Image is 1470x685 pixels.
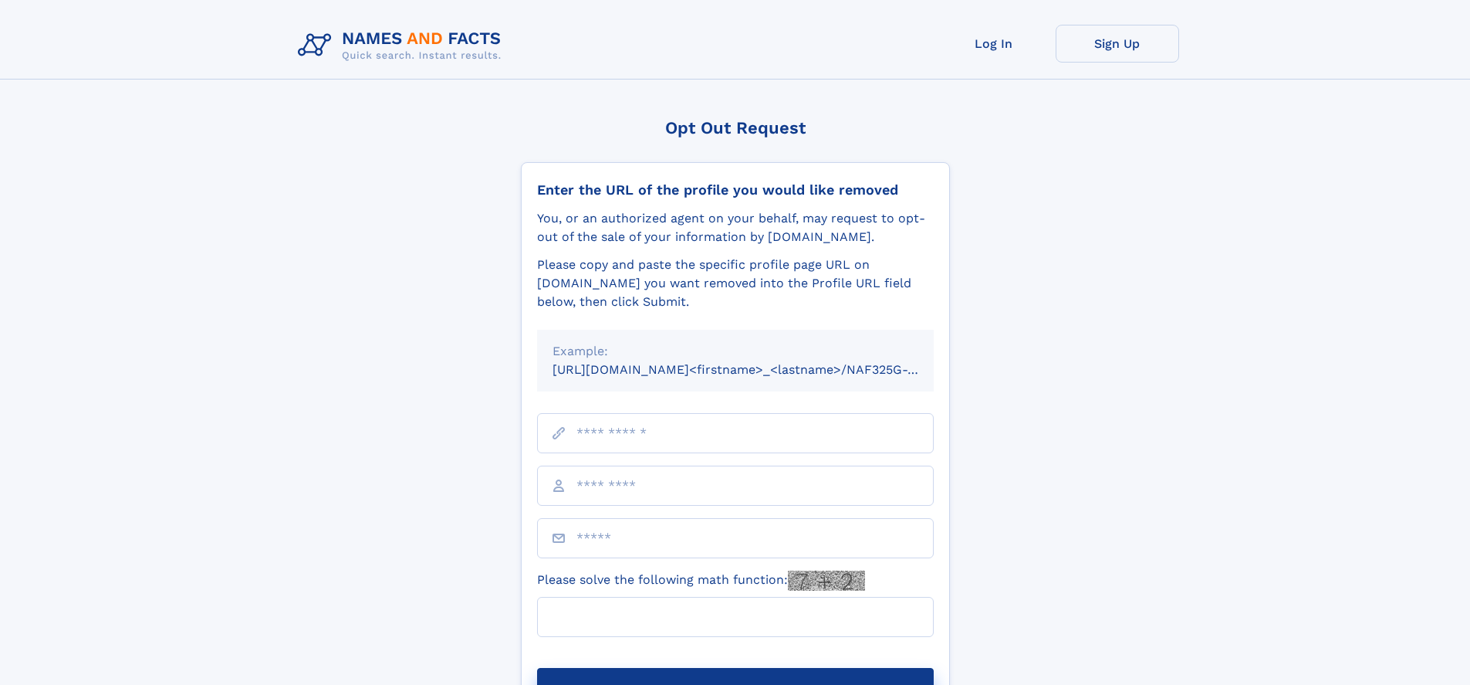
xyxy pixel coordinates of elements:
[932,25,1056,63] a: Log In
[553,342,918,361] div: Example:
[1056,25,1179,63] a: Sign Up
[537,181,934,198] div: Enter the URL of the profile you would like removed
[537,571,865,591] label: Please solve the following math function:
[537,256,934,311] div: Please copy and paste the specific profile page URL on [DOMAIN_NAME] you want removed into the Pr...
[521,118,950,137] div: Opt Out Request
[537,209,934,246] div: You, or an authorized agent on your behalf, may request to opt-out of the sale of your informatio...
[292,25,514,66] img: Logo Names and Facts
[553,362,963,377] small: [URL][DOMAIN_NAME]<firstname>_<lastname>/NAF325G-xxxxxxxx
